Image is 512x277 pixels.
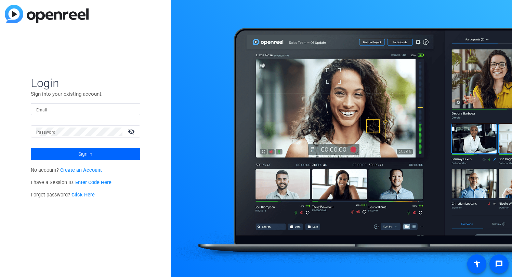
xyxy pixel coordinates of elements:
[31,90,140,98] p: Sign into your existing account.
[75,180,111,185] a: Enter Code Here
[31,167,102,173] span: No account?
[5,5,89,23] img: blue-gradient.svg
[36,105,135,113] input: Enter Email Address
[31,76,140,90] span: Login
[36,108,48,112] mat-label: Email
[31,180,112,185] span: I have a Session ID.
[78,145,92,162] span: Sign in
[124,127,140,136] mat-icon: visibility_off
[31,192,95,198] span: Forgot password?
[71,192,95,198] a: Click Here
[36,130,56,135] mat-label: Password
[31,148,140,160] button: Sign in
[473,260,481,268] mat-icon: accessibility
[60,167,102,173] a: Create an Account
[495,260,503,268] mat-icon: message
